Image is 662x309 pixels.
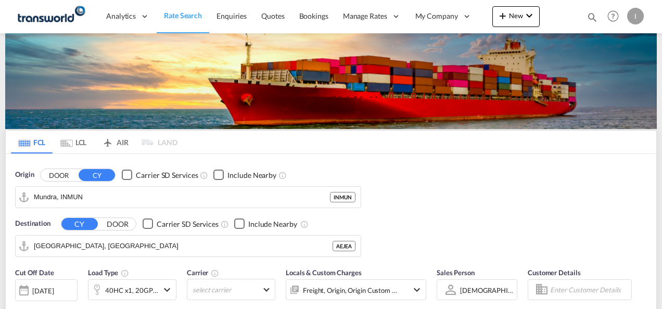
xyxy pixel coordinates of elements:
[303,283,398,298] div: Freight Origin Origin Custom Destination Factory Stuffing
[136,170,198,181] div: Carrier SD Services
[61,218,98,230] button: CY
[217,11,247,20] span: Enquiries
[164,11,202,20] span: Rate Search
[105,283,158,298] div: 40HC x1 20GP x1
[234,218,297,229] md-checkbox: Checkbox No Ink
[299,11,328,20] span: Bookings
[333,241,355,251] div: AEJEA
[211,269,219,277] md-icon: The selected Trucker/Carrierwill be displayed in the rate results If the rates are from another f...
[261,11,284,20] span: Quotes
[143,218,219,229] md-checkbox: Checkbox No Ink
[161,284,173,296] md-icon: icon-chevron-down
[53,131,94,153] md-tab-item: LCL
[16,187,361,208] md-input-container: Mundra, INMUN
[15,268,54,277] span: Cut Off Date
[213,170,276,181] md-checkbox: Checkbox No Ink
[411,284,423,296] md-icon: icon-chevron-down
[88,279,176,300] div: 40HC x1 20GP x1icon-chevron-down
[460,286,552,294] div: [DEMOGRAPHIC_DATA] Kiran
[286,268,362,277] span: Locals & Custom Charges
[286,279,426,300] div: Freight Origin Origin Custom Destination Factory Stuffingicon-chevron-down
[41,169,77,181] button: DOOR
[492,6,540,27] button: icon-plus 400-fgNewicon-chevron-down
[627,8,644,24] div: I
[300,220,309,228] md-icon: Unchecked: Ignores neighbouring ports when fetching rates.Checked : Includes neighbouring ports w...
[34,238,333,254] input: Search by Port
[343,11,387,21] span: Manage Rates
[11,131,177,153] md-pagination-wrapper: Use the left and right arrow keys to navigate between tabs
[11,131,53,153] md-tab-item: FCL
[15,170,34,180] span: Origin
[88,268,129,277] span: Load Type
[79,169,115,181] button: CY
[330,192,355,202] div: INMUN
[94,131,136,153] md-tab-item: AIR
[604,7,622,25] span: Help
[122,170,198,181] md-checkbox: Checkbox No Ink
[497,11,536,20] span: New
[497,9,509,22] md-icon: icon-plus 400-fg
[278,171,287,179] md-icon: Unchecked: Ignores neighbouring ports when fetching rates.Checked : Includes neighbouring ports w...
[221,220,229,228] md-icon: Unchecked: Search for CY (Container Yard) services for all selected carriers.Checked : Search for...
[5,33,657,129] img: LCL+%26+FCL+BACKGROUND.png
[187,268,219,277] span: Carrier
[459,282,514,298] md-select: Sales Person: Irishi Kiran
[99,218,136,230] button: DOOR
[101,136,114,144] md-icon: icon-airplane
[157,219,219,229] div: Carrier SD Services
[415,11,458,21] span: My Company
[528,268,580,277] span: Customer Details
[15,218,50,229] span: Destination
[16,5,86,28] img: f753ae806dec11f0841701cdfdf085c0.png
[15,279,78,301] div: [DATE]
[32,286,54,295] div: [DATE]
[121,269,129,277] md-icon: icon-information-outline
[437,268,475,277] span: Sales Person
[550,282,628,298] input: Enter Customer Details
[227,170,276,181] div: Include Nearby
[587,11,598,27] div: icon-magnify
[106,11,136,21] span: Analytics
[248,219,297,229] div: Include Nearby
[604,7,627,26] div: Help
[523,9,536,22] md-icon: icon-chevron-down
[200,171,208,179] md-icon: Unchecked: Search for CY (Container Yard) services for all selected carriers.Checked : Search for...
[16,236,361,256] md-input-container: Jebel Ali, AEJEA
[587,11,598,23] md-icon: icon-magnify
[34,189,330,205] input: Search by Port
